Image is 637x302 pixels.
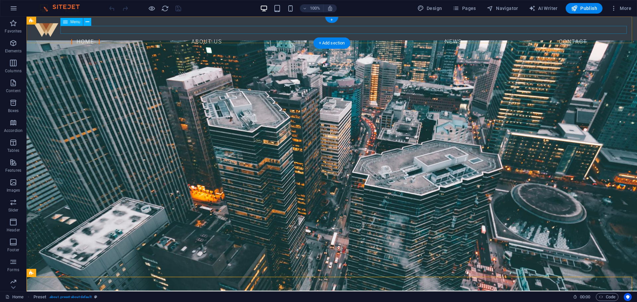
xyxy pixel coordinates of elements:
p: Forms [7,267,19,272]
button: 100% [300,4,323,12]
button: Code [596,293,618,301]
i: This element is a customizable preset [94,295,97,299]
span: 00 00 [580,293,590,301]
p: Features [5,168,21,173]
div: + Add section [314,37,350,49]
span: Navigator [487,5,518,12]
button: Click here to leave preview mode and continue editing [148,4,156,12]
span: Design [417,5,442,12]
span: Click to select. Double-click to edit [34,293,46,301]
button: Navigator [484,3,521,14]
span: Code [599,293,615,301]
button: Publish [566,3,602,14]
div: + [325,17,338,23]
img: Editor Logo [38,4,88,12]
i: Reload page [161,5,169,12]
span: : [585,294,586,299]
a: Click to cancel selection. Double-click to open Pages [5,293,24,301]
button: Design [415,3,445,14]
span: Menu [70,20,80,24]
button: More [608,3,634,14]
div: Design (Ctrl+Alt+Y) [415,3,445,14]
p: Elements [5,48,22,54]
p: Accordion [4,128,23,133]
p: Footer [7,247,19,253]
span: AI Writer [529,5,558,12]
h6: 100% [310,4,320,12]
button: Usercentrics [624,293,632,301]
p: Tables [7,148,19,153]
span: Publish [571,5,597,12]
button: Pages [450,3,478,14]
p: Columns [5,68,22,74]
p: Images [7,188,20,193]
p: Content [6,88,21,93]
button: AI Writer [526,3,560,14]
span: . about .preset-about-default [49,293,92,301]
p: Boxes [8,108,19,113]
span: Pages [453,5,476,12]
p: Favorites [5,29,22,34]
span: More [610,5,631,12]
nav: breadcrumb [34,293,97,301]
p: Header [7,227,20,233]
i: On resize automatically adjust zoom level to fit chosen device. [327,5,333,11]
button: reload [161,4,169,12]
p: Slider [8,208,19,213]
h6: Session time [573,293,591,301]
